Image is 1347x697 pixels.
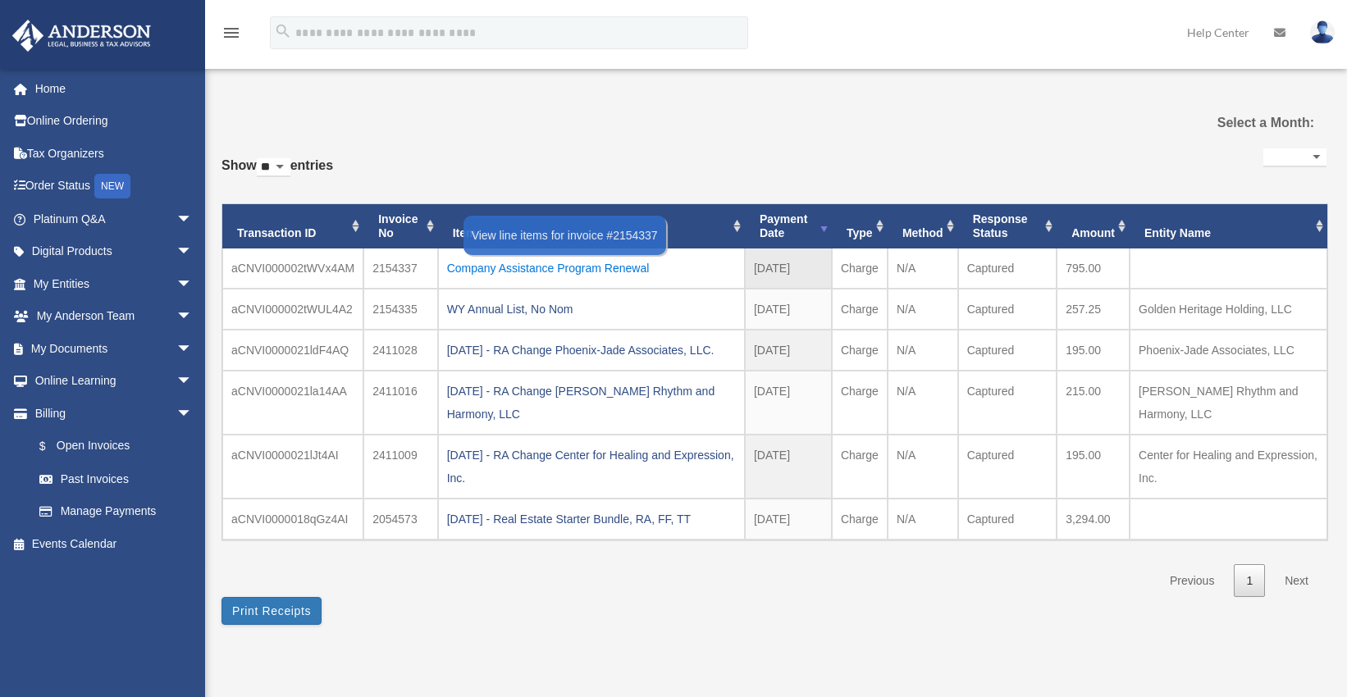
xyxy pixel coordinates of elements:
a: Billingarrow_drop_down [11,397,217,430]
a: Online Learningarrow_drop_down [11,365,217,398]
a: Events Calendar [11,527,217,560]
a: My Anderson Teamarrow_drop_down [11,300,217,333]
td: Captured [958,371,1057,435]
td: 795.00 [1057,248,1130,289]
td: Captured [958,499,1057,540]
td: 2411028 [363,330,437,371]
td: N/A [888,248,958,289]
td: N/A [888,371,958,435]
td: Charge [832,435,888,499]
td: aCNVI0000021lJt4AI [222,435,363,499]
td: [DATE] [745,248,832,289]
img: Anderson Advisors Platinum Portal [7,20,156,52]
td: aCNVI000002tWUL4A2 [222,289,363,330]
td: [DATE] [745,330,832,371]
td: Captured [958,289,1057,330]
span: arrow_drop_down [176,397,209,430]
div: Company Assistance Program Renewal [447,257,736,280]
td: [DATE] [745,435,832,499]
td: 215.00 [1057,371,1130,435]
td: 2054573 [363,499,437,540]
div: WY Annual List, No Nom [447,298,736,321]
a: menu [221,29,241,43]
td: N/A [888,330,958,371]
td: aCNVI0000021la14AA [222,371,363,435]
td: N/A [888,499,958,540]
td: Charge [832,289,888,330]
td: Center for Healing and Expression, Inc. [1130,435,1327,499]
span: arrow_drop_down [176,365,209,399]
td: Charge [832,330,888,371]
a: Home [11,72,217,105]
td: aCNVI0000021ldF4AQ [222,330,363,371]
td: aCNVI0000018qGz4AI [222,499,363,540]
td: Golden Heritage Holding, LLC [1130,289,1327,330]
td: [PERSON_NAME] Rhythm and Harmony, LLC [1130,371,1327,435]
i: menu [221,23,241,43]
td: Captured [958,435,1057,499]
td: 195.00 [1057,330,1130,371]
i: search [274,22,292,40]
th: Method: activate to sort column ascending [888,204,958,248]
td: Charge [832,499,888,540]
td: 2411016 [363,371,437,435]
td: Captured [958,248,1057,289]
td: 2154335 [363,289,437,330]
a: My Entitiesarrow_drop_down [11,267,217,300]
td: Charge [832,371,888,435]
td: 2411009 [363,435,437,499]
th: Transaction ID: activate to sort column ascending [222,204,363,248]
th: Item: activate to sort column ascending [438,204,745,248]
th: Amount: activate to sort column ascending [1057,204,1130,248]
td: [DATE] [745,371,832,435]
a: $Open Invoices [23,430,217,463]
a: Online Ordering [11,105,217,138]
td: 2154337 [363,248,437,289]
img: User Pic [1310,20,1335,44]
span: arrow_drop_down [176,332,209,366]
th: Payment Date: activate to sort column ascending [745,204,832,248]
div: NEW [94,174,130,198]
div: [DATE] - RA Change [PERSON_NAME] Rhythm and Harmony, LLC [447,380,736,426]
td: N/A [888,289,958,330]
a: Tax Organizers [11,137,217,170]
td: Captured [958,330,1057,371]
a: Previous [1158,564,1226,598]
select: Showentries [257,158,290,177]
label: Show entries [221,154,333,194]
span: arrow_drop_down [176,267,209,301]
td: aCNVI000002tWVx4AM [222,248,363,289]
th: Invoice No: activate to sort column ascending [363,204,437,248]
a: 1 [1234,564,1265,598]
td: Phoenix-Jade Associates, LLC [1130,330,1327,371]
td: [DATE] [745,499,832,540]
td: 195.00 [1057,435,1130,499]
a: Manage Payments [23,495,217,528]
div: [DATE] - RA Change Phoenix-Jade Associates, LLC. [447,339,736,362]
span: arrow_drop_down [176,300,209,334]
td: 257.25 [1057,289,1130,330]
a: Platinum Q&Aarrow_drop_down [11,203,217,235]
th: Response Status: activate to sort column ascending [958,204,1057,248]
th: Entity Name: activate to sort column ascending [1130,204,1327,248]
button: Print Receipts [221,597,322,625]
a: My Documentsarrow_drop_down [11,332,217,365]
span: $ [48,436,57,457]
span: arrow_drop_down [176,235,209,269]
td: 3,294.00 [1057,499,1130,540]
td: N/A [888,435,958,499]
td: Charge [832,248,888,289]
div: [DATE] - RA Change Center for Healing and Expression, Inc. [447,444,736,490]
a: Order StatusNEW [11,170,217,203]
th: Type: activate to sort column ascending [832,204,888,248]
td: [DATE] [745,289,832,330]
a: Next [1272,564,1321,598]
label: Select a Month: [1155,112,1315,134]
div: [DATE] - Real Estate Starter Bundle, RA, FF, TT [447,508,736,531]
span: arrow_drop_down [176,203,209,236]
a: Digital Productsarrow_drop_down [11,235,217,268]
a: Past Invoices [23,462,209,495]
